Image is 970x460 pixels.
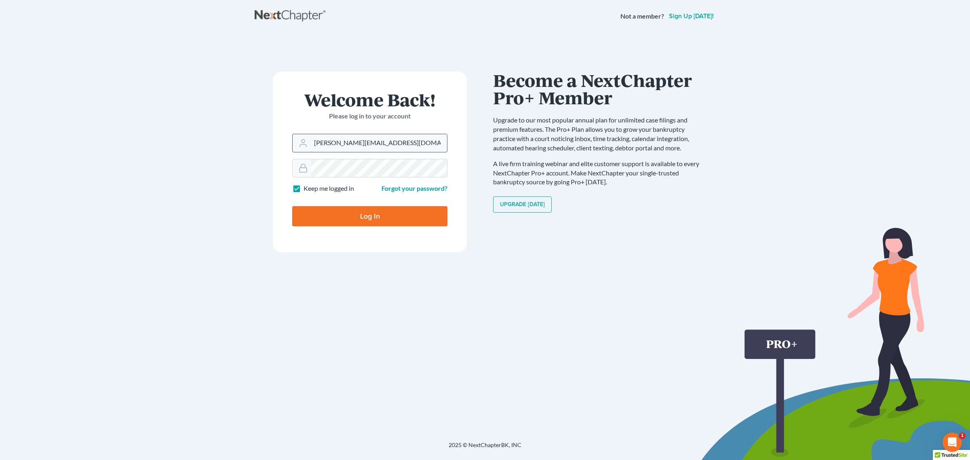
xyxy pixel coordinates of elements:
[620,12,664,21] strong: Not a member?
[493,159,707,187] p: A live firm training webinar and elite customer support is available to every NextChapter Pro+ ac...
[959,433,966,439] span: 1
[304,184,354,193] label: Keep me logged in
[667,13,715,19] a: Sign up [DATE]!
[255,441,715,456] div: 2025 © NextChapterBK, INC
[943,433,962,452] iframe: Intercom live chat
[493,116,707,152] p: Upgrade to our most popular annual plan for unlimited case filings and premium features. The Pro+...
[292,206,447,226] input: Log In
[292,112,447,121] p: Please log in to your account
[493,196,552,213] a: Upgrade [DATE]
[311,134,447,152] input: Email Address
[493,72,707,106] h1: Become a NextChapter Pro+ Member
[382,184,447,192] a: Forgot your password?
[292,91,447,108] h1: Welcome Back!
